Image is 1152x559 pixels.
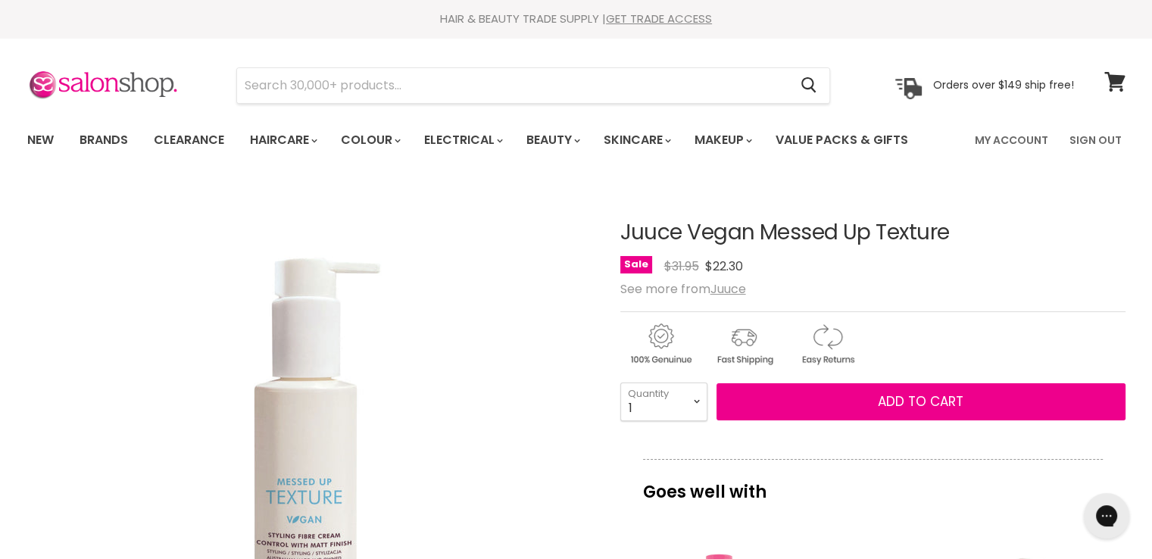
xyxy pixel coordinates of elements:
span: Sale [620,256,652,273]
nav: Main [8,118,1144,162]
a: Value Packs & Gifts [764,124,919,156]
img: returns.gif [787,321,867,367]
a: Sign Out [1060,124,1131,156]
iframe: Gorgias live chat messenger [1076,488,1137,544]
p: Orders over $149 ship free! [933,78,1074,92]
span: $22.30 [705,258,743,275]
h1: Juuce Vegan Messed Up Texture [620,221,1125,245]
button: Add to cart [716,383,1125,421]
p: Goes well with [643,459,1103,509]
span: See more from [620,280,746,298]
a: Brands [68,124,139,156]
ul: Main menu [16,118,943,162]
button: Search [789,68,829,103]
a: Makeup [683,124,761,156]
div: HAIR & BEAUTY TRADE SUPPLY | [8,11,1144,27]
a: Electrical [413,124,512,156]
a: GET TRADE ACCESS [606,11,712,27]
input: Search [237,68,789,103]
a: Skincare [592,124,680,156]
a: Beauty [515,124,589,156]
img: shipping.gif [704,321,784,367]
a: Clearance [142,124,236,156]
img: genuine.gif [620,321,701,367]
a: Haircare [239,124,326,156]
a: Colour [329,124,410,156]
a: Juuce [710,280,746,298]
select: Quantity [620,383,707,420]
a: New [16,124,65,156]
span: $31.95 [664,258,699,275]
form: Product [236,67,830,104]
a: My Account [966,124,1057,156]
span: Add to cart [878,392,963,411]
